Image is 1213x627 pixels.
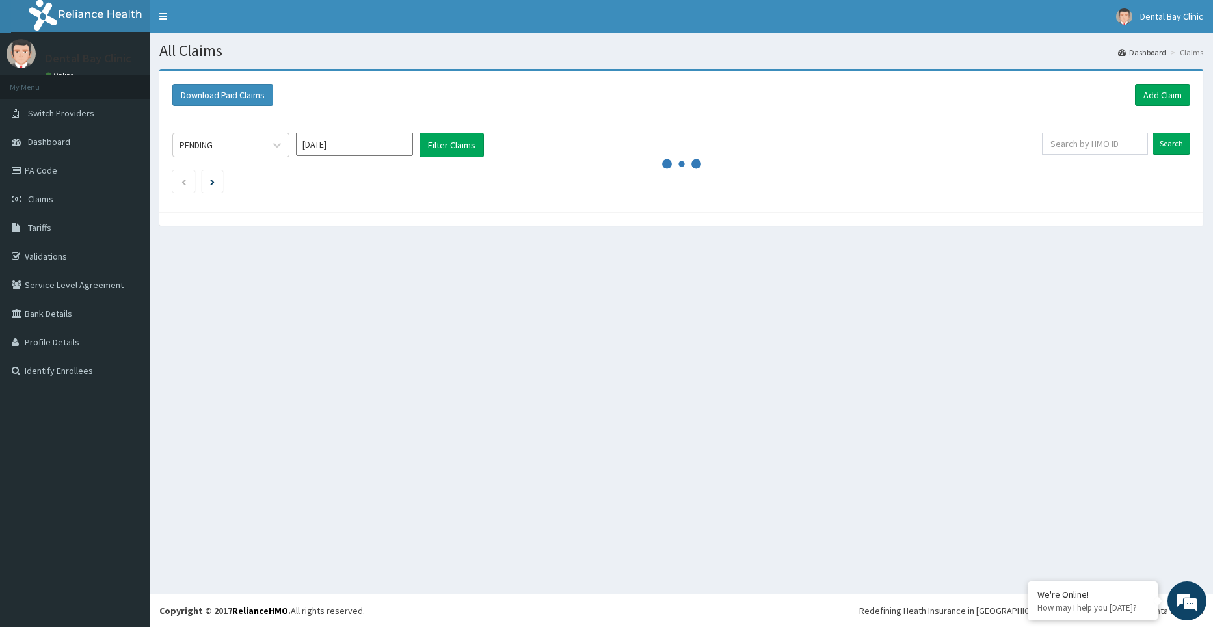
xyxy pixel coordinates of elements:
[232,605,288,617] a: RelianceHMO
[180,139,213,152] div: PENDING
[181,176,187,187] a: Previous page
[28,136,70,148] span: Dashboard
[859,604,1203,617] div: Redefining Heath Insurance in [GEOGRAPHIC_DATA] using Telemedicine and Data Science!
[420,133,484,157] button: Filter Claims
[1116,8,1132,25] img: User Image
[28,193,53,205] span: Claims
[150,594,1213,627] footer: All rights reserved.
[296,133,413,156] input: Select Month and Year
[159,42,1203,59] h1: All Claims
[7,39,36,68] img: User Image
[662,144,701,183] svg: audio-loading
[159,605,291,617] strong: Copyright © 2017 .
[1135,84,1190,106] a: Add Claim
[210,176,215,187] a: Next page
[1037,589,1148,600] div: We're Online!
[1153,133,1190,155] input: Search
[46,71,77,80] a: Online
[28,107,94,119] span: Switch Providers
[28,222,51,233] span: Tariffs
[1118,47,1166,58] a: Dashboard
[1037,602,1148,613] p: How may I help you today?
[1140,10,1203,22] span: Dental Bay Clinic
[1167,47,1203,58] li: Claims
[1042,133,1148,155] input: Search by HMO ID
[172,84,273,106] button: Download Paid Claims
[46,53,131,64] p: Dental Bay Clinic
